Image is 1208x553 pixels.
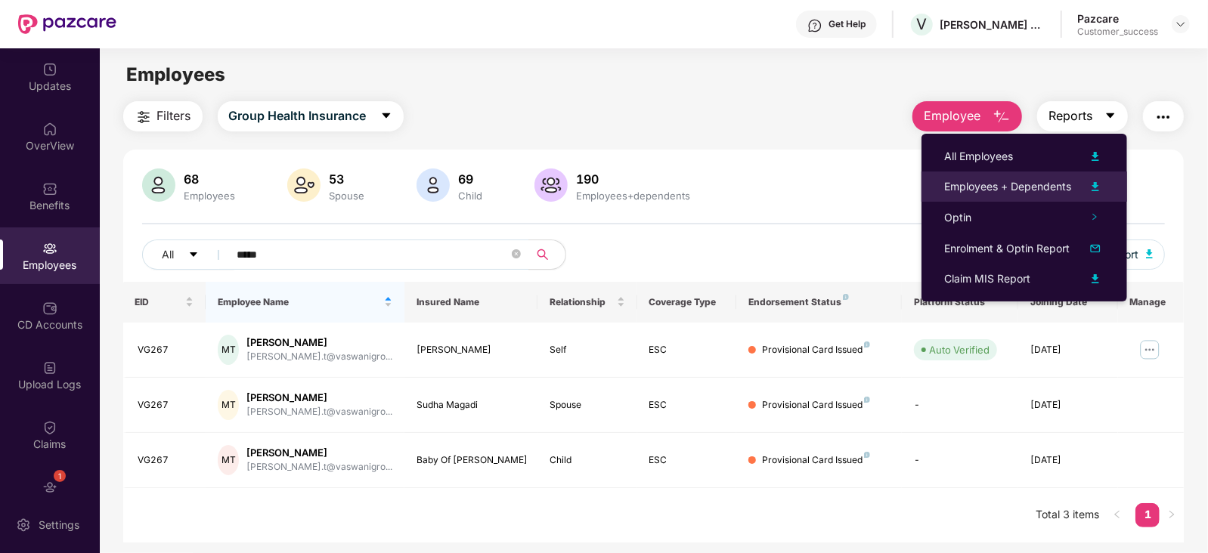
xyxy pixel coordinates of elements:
div: [PERSON_NAME] [246,335,392,350]
img: svg+xml;base64,PHN2ZyBpZD0iRHJvcGRvd24tMzJ4MzIiIHhtbG5zPSJodHRwOi8vd3d3LnczLm9yZy8yMDAwL3N2ZyIgd2... [1175,18,1187,30]
div: ESC [649,453,725,468]
div: Claim MIS Report [944,270,1030,287]
div: Customer_success [1077,26,1158,38]
th: Relationship [537,282,637,323]
img: svg+xml;base64,PHN2ZyB4bWxucz0iaHR0cDovL3d3dy53My5vcmcvMjAwMC9zdmciIHhtbG5zOnhsaW5rPSJodHRwOi8vd3... [287,168,321,202]
li: Total 3 items [1036,503,1099,527]
div: [PERSON_NAME] [246,446,392,460]
div: Baby Of [PERSON_NAME] [417,453,525,468]
img: svg+xml;base64,PHN2ZyBpZD0iSGVscC0zMngzMiIgeG1sbnM9Imh0dHA6Ly93d3cudzMub3JnLzIwMDAvc3ZnIiB3aWR0aD... [807,18,822,33]
span: Employee [924,107,980,125]
div: MT [218,445,239,475]
div: Sudha Magadi [417,398,525,412]
button: search [528,239,566,270]
th: Manage [1118,282,1185,323]
span: V [917,15,928,33]
div: All Employees [944,148,1013,165]
div: MT [218,335,239,365]
img: manageButton [1138,338,1162,362]
span: Reports [1048,107,1092,125]
div: 190 [574,171,694,187]
img: svg+xml;base64,PHN2ZyB4bWxucz0iaHR0cDovL3d3dy53My5vcmcvMjAwMC9zdmciIHhtbG5zOnhsaW5rPSJodHRwOi8vd3... [1086,270,1104,288]
li: Previous Page [1105,503,1129,527]
div: Employees + Dependents [944,178,1071,195]
img: svg+xml;base64,PHN2ZyB4bWxucz0iaHR0cDovL3d3dy53My5vcmcvMjAwMC9zdmciIHdpZHRoPSI4IiBoZWlnaHQ9IjgiIH... [864,397,870,403]
img: svg+xml;base64,PHN2ZyB4bWxucz0iaHR0cDovL3d3dy53My5vcmcvMjAwMC9zdmciIHhtbG5zOnhsaW5rPSJodHRwOi8vd3... [993,108,1011,126]
div: ESC [649,343,725,357]
div: Spouse [550,398,625,412]
div: [PERSON_NAME] [246,391,392,405]
img: svg+xml;base64,PHN2ZyB4bWxucz0iaHR0cDovL3d3dy53My5vcmcvMjAwMC9zdmciIHdpZHRoPSIyNCIgaGVpZ2h0PSIyNC... [1154,108,1172,126]
div: [PERSON_NAME].t@vaswanigro... [246,350,392,364]
span: caret-down [188,249,199,261]
div: ESC [649,398,725,412]
span: Relationship [550,296,614,308]
span: right [1091,213,1098,221]
button: Group Health Insurancecaret-down [218,101,404,131]
div: Endorsement Status [748,296,890,308]
th: Coverage Type [637,282,737,323]
div: Get Help [829,18,866,30]
div: VG267 [138,343,194,357]
div: Self [550,343,625,357]
button: Employee [912,101,1022,131]
button: left [1105,503,1129,527]
a: 1 [1135,503,1160,526]
div: Platform Status [914,296,1006,308]
span: right [1167,510,1176,519]
span: close-circle [512,248,521,262]
button: Reportscaret-down [1037,101,1128,131]
td: - [902,378,1018,433]
div: MT [218,390,239,420]
button: Allcaret-down [142,239,234,270]
div: [DATE] [1030,343,1106,357]
span: Optin [944,211,971,224]
img: svg+xml;base64,PHN2ZyBpZD0iRW1wbG95ZWVzIiB4bWxucz0iaHR0cDovL3d3dy53My5vcmcvMjAwMC9zdmciIHdpZHRoPS... [42,241,57,256]
span: caret-down [1104,110,1117,123]
span: Filters [157,107,191,125]
li: 1 [1135,503,1160,527]
span: Employee Name [218,296,381,308]
div: Enrolment & Optin Report [944,240,1070,257]
div: Child [550,453,625,468]
span: search [528,249,558,261]
div: 69 [456,171,486,187]
div: Child [456,190,486,202]
img: svg+xml;base64,PHN2ZyB4bWxucz0iaHR0cDovL3d3dy53My5vcmcvMjAwMC9zdmciIHhtbG5zOnhsaW5rPSJodHRwOi8vd3... [1146,249,1154,258]
img: svg+xml;base64,PHN2ZyB4bWxucz0iaHR0cDovL3d3dy53My5vcmcvMjAwMC9zdmciIHhtbG5zOnhsaW5rPSJodHRwOi8vd3... [417,168,450,202]
th: EID [123,282,206,323]
img: svg+xml;base64,PHN2ZyBpZD0iSG9tZSIgeG1sbnM9Imh0dHA6Ly93d3cudzMub3JnLzIwMDAvc3ZnIiB3aWR0aD0iMjAiIG... [42,122,57,137]
div: [DATE] [1030,453,1106,468]
div: [DATE] [1030,398,1106,412]
div: [PERSON_NAME] [417,343,525,357]
img: svg+xml;base64,PHN2ZyBpZD0iQ2xhaW0iIHhtbG5zPSJodHRwOi8vd3d3LnczLm9yZy8yMDAwL3N2ZyIgd2lkdGg9IjIwIi... [42,420,57,435]
img: New Pazcare Logo [18,14,116,34]
img: svg+xml;base64,PHN2ZyB4bWxucz0iaHR0cDovL3d3dy53My5vcmcvMjAwMC9zdmciIHdpZHRoPSI4IiBoZWlnaHQ9IjgiIH... [843,294,849,300]
div: VG267 [138,453,194,468]
img: svg+xml;base64,PHN2ZyB4bWxucz0iaHR0cDovL3d3dy53My5vcmcvMjAwMC9zdmciIHdpZHRoPSI4IiBoZWlnaHQ9IjgiIH... [864,452,870,458]
img: svg+xml;base64,PHN2ZyB4bWxucz0iaHR0cDovL3d3dy53My5vcmcvMjAwMC9zdmciIHdpZHRoPSI4IiBoZWlnaHQ9IjgiIH... [864,341,870,348]
button: right [1160,503,1184,527]
img: svg+xml;base64,PHN2ZyBpZD0iVXBsb2FkX0xvZ3MiIGRhdGEtbmFtZT0iVXBsb2FkIExvZ3MiIHhtbG5zPSJodHRwOi8vd3... [42,360,57,375]
img: svg+xml;base64,PHN2ZyBpZD0iQmVuZWZpdHMiIHhtbG5zPSJodHRwOi8vd3d3LnczLm9yZy8yMDAwL3N2ZyIgd2lkdGg9Ij... [42,181,57,196]
span: caret-down [380,110,392,123]
div: [PERSON_NAME] ESTATES DEVELOPERS PRIVATE LIMITED [940,17,1045,32]
div: Employees+dependents [574,190,694,202]
div: Settings [34,517,84,533]
img: svg+xml;base64,PHN2ZyB4bWxucz0iaHR0cDovL3d3dy53My5vcmcvMjAwMC9zdmciIHhtbG5zOnhsaW5rPSJodHRwOi8vd3... [1086,147,1104,165]
div: [PERSON_NAME].t@vaswanigro... [246,460,392,474]
div: Pazcare [1077,11,1158,26]
span: Employees [126,63,225,85]
div: Spouse [327,190,368,202]
div: Provisional Card Issued [762,343,870,357]
div: 53 [327,171,368,187]
img: svg+xml;base64,PHN2ZyBpZD0iRW5kb3JzZW1lbnRzIiB4bWxucz0iaHR0cDovL3d3dy53My5vcmcvMjAwMC9zdmciIHdpZH... [42,480,57,495]
th: Insured Name [404,282,537,323]
li: Next Page [1160,503,1184,527]
img: svg+xml;base64,PHN2ZyBpZD0iQ0RfQWNjb3VudHMiIGRhdGEtbmFtZT0iQ0QgQWNjb3VudHMiIHhtbG5zPSJodHRwOi8vd3... [42,301,57,316]
img: svg+xml;base64,PHN2ZyBpZD0iU2V0dGluZy0yMHgyMCIgeG1sbnM9Imh0dHA6Ly93d3cudzMub3JnLzIwMDAvc3ZnIiB3aW... [16,517,31,533]
div: Provisional Card Issued [762,398,870,412]
span: close-circle [512,249,521,258]
div: Provisional Card Issued [762,453,870,468]
span: left [1113,510,1122,519]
